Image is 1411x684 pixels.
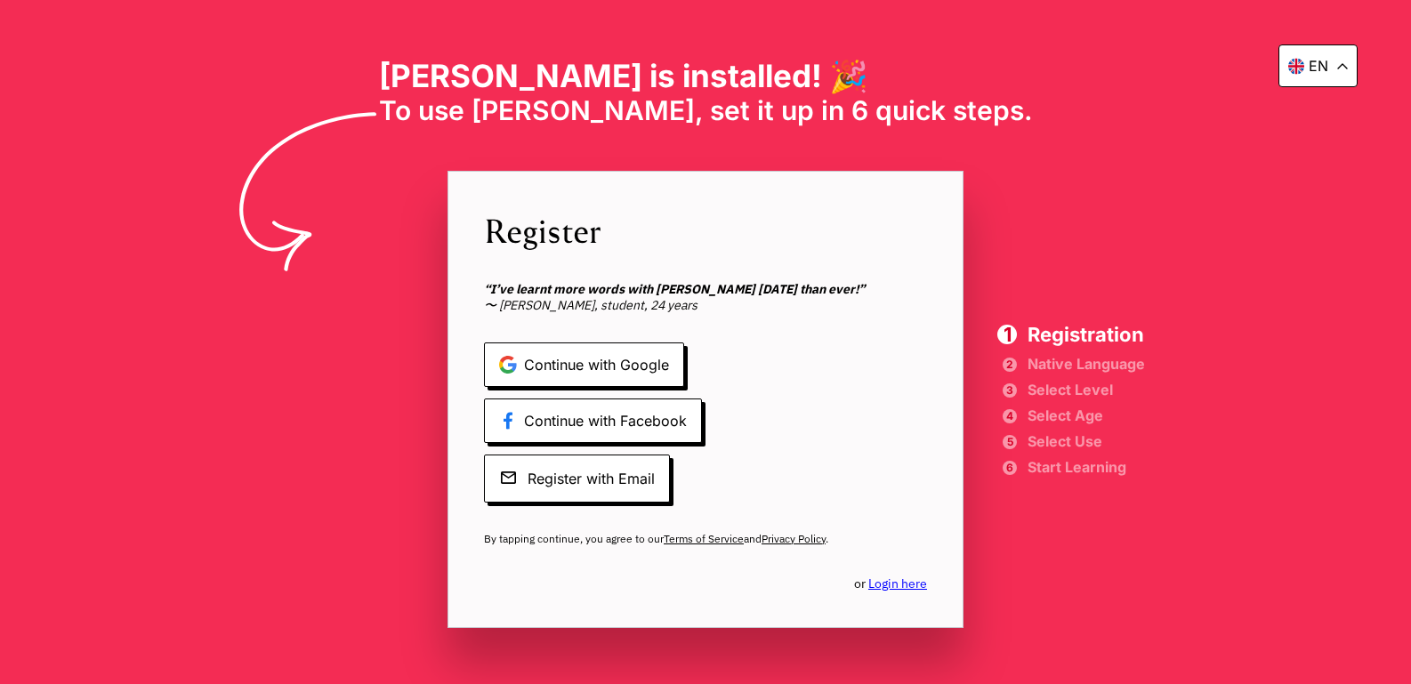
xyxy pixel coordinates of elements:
a: Privacy Policy [762,532,826,545]
span: Select Age [1028,409,1145,422]
span: Native Language [1028,358,1145,370]
span: 〜 [PERSON_NAME], student, 24 years [484,281,927,313]
span: By tapping continue, you agree to our and . [484,532,927,546]
span: Register [484,207,927,253]
span: or [854,575,927,591]
span: Register with Email [484,455,670,503]
a: Login here [868,575,927,591]
span: Registration [1028,325,1145,344]
span: Select Level [1028,383,1145,396]
span: Select Use [1028,435,1145,447]
h1: [PERSON_NAME] is installed! 🎉 [379,57,1033,94]
span: To use [PERSON_NAME], set it up in 6 quick steps. [379,94,1033,126]
span: Continue with Google [484,342,684,387]
span: Start Learning [1028,461,1145,473]
span: Continue with Facebook [484,398,702,443]
b: “I’ve learnt more words with [PERSON_NAME] [DATE] than ever!” [484,281,865,297]
p: en [1309,57,1328,75]
a: Terms of Service [664,532,744,545]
